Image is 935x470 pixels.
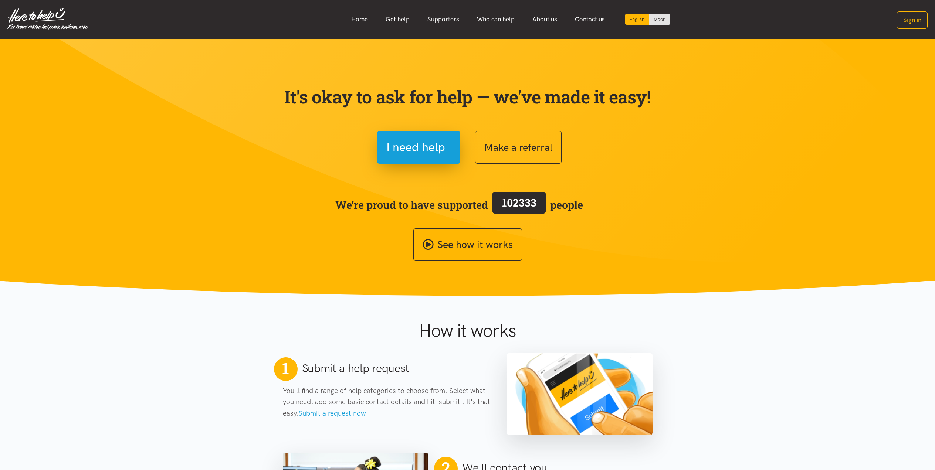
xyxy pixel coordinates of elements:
[625,14,671,25] div: Language toggle
[377,131,460,164] button: I need help
[282,359,289,378] span: 1
[502,195,536,210] span: 102333
[524,11,566,27] a: About us
[419,11,468,27] a: Supporters
[342,11,377,27] a: Home
[347,320,588,341] h1: How it works
[335,190,583,219] span: We’re proud to have supported people
[386,138,445,157] span: I need help
[566,11,614,27] a: Contact us
[377,11,419,27] a: Get help
[488,190,550,219] a: 102333
[413,228,522,261] a: See how it works
[283,385,492,419] p: You'll find a range of help categories to choose from. Select what you need, add some basic conta...
[298,409,366,418] a: Submit a request now
[302,361,410,376] h2: Submit a help request
[468,11,524,27] a: Who can help
[649,14,670,25] a: Switch to Te Reo Māori
[7,8,88,30] img: Home
[625,14,649,25] div: Current language
[475,131,562,164] button: Make a referral
[897,11,928,29] button: Sign in
[283,86,653,108] p: It's okay to ask for help — we've made it easy!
